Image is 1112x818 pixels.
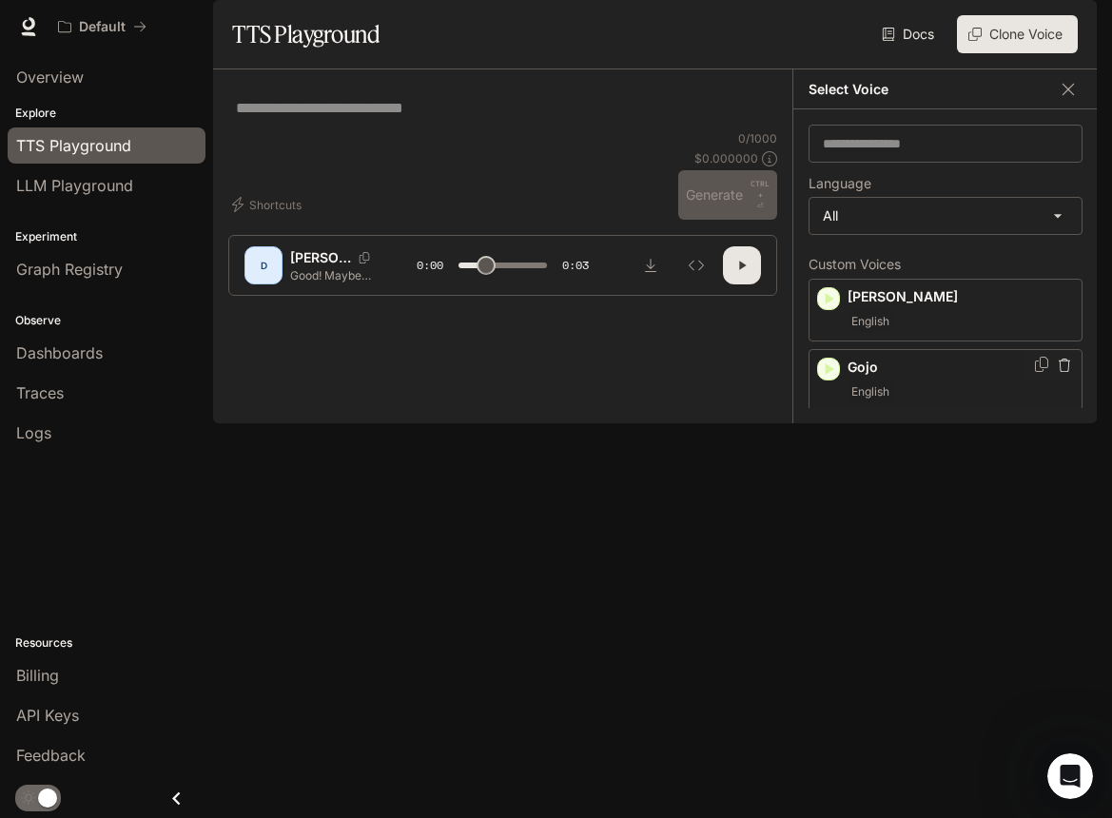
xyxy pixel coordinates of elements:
p: [PERSON_NAME] [290,248,351,267]
h1: TTS Playground [232,15,380,53]
button: Copy Voice ID [1032,357,1051,372]
button: Clone Voice [957,15,1078,53]
button: Shortcuts [228,189,309,220]
p: Default [79,19,126,35]
button: Inspect [677,246,715,284]
p: [PERSON_NAME] [848,287,1074,306]
iframe: Intercom live chat [1047,753,1093,799]
button: Download audio [632,246,670,284]
p: 0 / 1000 [738,130,777,146]
span: 0:00 [417,256,443,275]
div: D [248,250,279,281]
span: English [848,380,893,403]
p: Gojo [848,358,1074,377]
span: 0:03 [562,256,589,275]
div: All [810,198,1082,234]
p: Good! Maybe next time don’t rehearse your freak show in the living room! [290,267,381,283]
p: $ 0.000000 [694,150,758,166]
a: Docs [878,15,942,53]
p: Custom Voices [809,258,1083,271]
span: English [848,310,893,333]
button: All workspaces [49,8,155,46]
p: Language [809,177,871,190]
button: Copy Voice ID [351,252,378,263]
